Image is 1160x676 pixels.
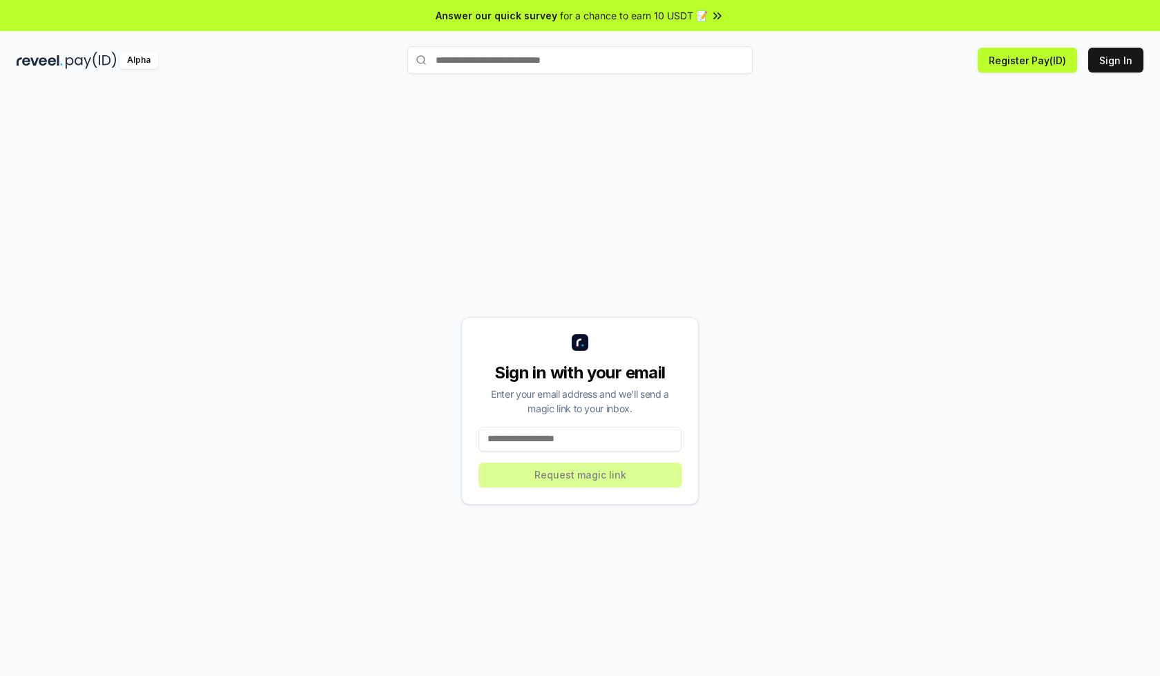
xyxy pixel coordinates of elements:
button: Register Pay(ID) [978,48,1077,73]
span: Answer our quick survey [436,8,557,23]
span: for a chance to earn 10 USDT 📝 [560,8,708,23]
div: Enter your email address and we’ll send a magic link to your inbox. [478,387,681,416]
img: pay_id [66,52,117,69]
button: Sign In [1088,48,1143,73]
img: logo_small [572,334,588,351]
div: Sign in with your email [478,362,681,384]
div: Alpha [119,52,158,69]
img: reveel_dark [17,52,63,69]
